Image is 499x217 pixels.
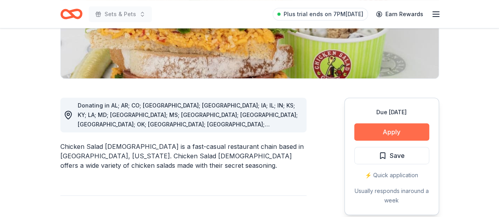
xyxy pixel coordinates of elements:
a: Plus trial ends on 7PM[DATE] [273,8,368,20]
button: Sets & Pets [89,6,152,22]
a: Home [60,5,82,23]
div: Usually responds in around a week [354,186,429,205]
span: Plus trial ends on 7PM[DATE] [284,9,363,19]
button: Apply [354,123,429,141]
button: Save [354,147,429,164]
span: Sets & Pets [105,9,136,19]
div: ⚡️ Quick application [354,171,429,180]
div: Due [DATE] [354,108,429,117]
div: Chicken Salad [DEMOGRAPHIC_DATA] is a fast-casual restaurant chain based in [GEOGRAPHIC_DATA], [U... [60,142,307,170]
a: Earn Rewards [371,7,428,21]
span: Save [390,150,405,161]
span: Donating in AL; AR; CO; [GEOGRAPHIC_DATA]; [GEOGRAPHIC_DATA]; IA; IL; IN; KS; KY; LA; MD; [GEOGRA... [78,102,298,137]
